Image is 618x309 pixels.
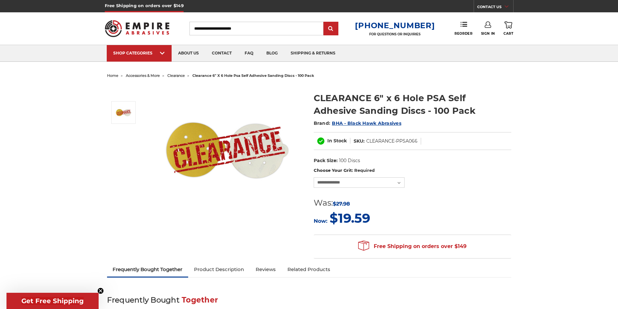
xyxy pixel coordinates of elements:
button: Close teaser [97,288,104,294]
a: accessories & more [126,73,160,78]
span: $19.59 [330,210,370,226]
p: FOR QUESTIONS OR INQUIRIES [355,32,435,36]
a: CONTACT US [477,3,513,12]
img: CLEARANCE 6" x 6 Hole PSA Self Adhesive Sanding Discs - 100 Pack [115,104,132,121]
a: Product Description [188,262,250,277]
a: home [107,73,118,78]
a: Cart [503,21,513,36]
input: Submit [324,22,337,35]
span: Sign In [481,31,495,36]
span: Free Shipping on orders over $149 [358,240,467,253]
a: [PHONE_NUMBER] [355,21,435,30]
span: Frequently Bought [107,295,179,304]
a: BHA - Black Hawk Abrasives [332,120,401,126]
a: faq [238,45,260,62]
span: Brand: [314,120,331,126]
label: Choose Your Grit: [314,167,511,174]
span: Now: [314,218,327,224]
img: Empire Abrasives [105,16,170,41]
span: clearance 6" x 6 hole psa self adhesive sanding discs - 100 pack [192,73,314,78]
a: blog [260,45,284,62]
span: Reorder [454,31,472,36]
span: Cart [503,31,513,36]
div: SHOP CATEGORIES [113,51,165,55]
div: Was: [314,197,370,209]
a: Frequently Bought Together [107,262,188,277]
h1: CLEARANCE 6" x 6 Hole PSA Self Adhesive Sanding Discs - 100 Pack [314,92,511,117]
a: shipping & returns [284,45,342,62]
dd: 100 Discs [339,157,360,164]
dd: CLEARANCE-PPSA066 [366,138,418,145]
a: about us [172,45,205,62]
a: contact [205,45,238,62]
small: Required [354,168,375,173]
a: Related Products [282,262,336,277]
a: Reorder [454,21,472,35]
a: Reviews [250,262,282,277]
span: In Stock [327,138,347,144]
dt: Pack Size: [314,157,338,164]
div: Get Free ShippingClose teaser [6,293,99,309]
span: Get Free Shipping [21,297,84,305]
a: clearance [167,73,185,78]
img: CLEARANCE 6" x 6 Hole PSA Self Adhesive Sanding Discs - 100 Pack [163,85,292,215]
dt: SKU: [354,138,365,145]
span: Together [182,295,218,304]
span: $27.98 [333,201,350,207]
